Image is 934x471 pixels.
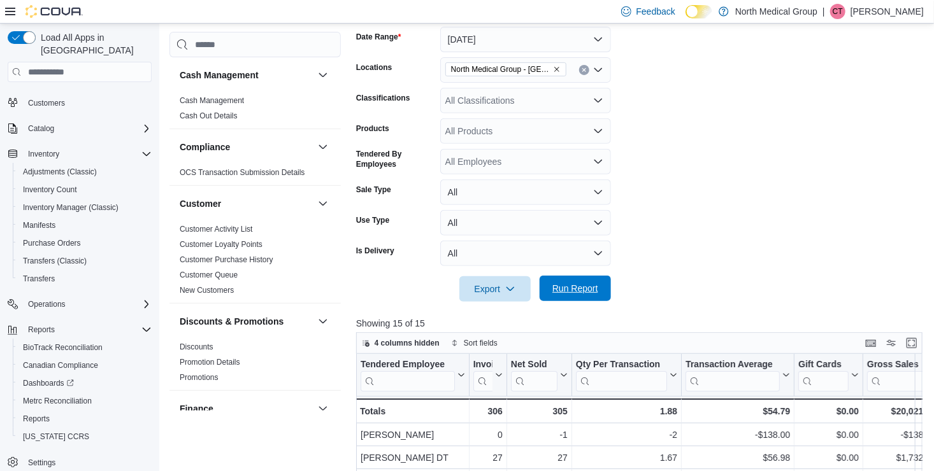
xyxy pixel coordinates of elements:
a: Purchase Orders [18,236,86,251]
label: Is Delivery [356,246,394,256]
span: Canadian Compliance [23,360,98,370]
span: Customer Purchase History [180,255,273,265]
div: 27 [511,450,568,465]
div: Ciati Taylor [830,4,845,19]
button: Operations [23,297,71,312]
button: Invoices Sold [473,359,502,391]
span: Promotions [180,372,219,383]
a: Manifests [18,218,61,233]
span: CT [833,4,843,19]
span: Adjustments (Classic) [18,164,152,179]
div: Customer [169,221,341,303]
div: $0.00 [798,427,859,442]
a: Discounts [180,342,213,351]
span: Manifests [23,220,55,230]
span: Promotion Details [180,357,240,367]
p: Showing 15 of 15 [356,317,928,330]
div: Invoices Sold [473,359,492,391]
label: Classifications [356,93,410,103]
a: Customer Loyalty Points [180,240,262,249]
div: $0.00 [798,404,859,419]
span: Customer Queue [180,270,238,280]
button: Catalog [23,121,59,136]
div: [PERSON_NAME] DT [361,450,465,465]
div: 306 [473,404,502,419]
a: OCS Transaction Submission Details [180,168,305,177]
div: -$138.00 [686,427,790,442]
button: [DATE] [440,27,611,52]
span: Operations [28,299,66,309]
label: Products [356,123,389,134]
span: Manifests [18,218,152,233]
span: Washington CCRS [18,429,152,444]
button: Clear input [579,65,589,75]
button: Manifests [13,216,157,234]
span: [US_STATE] CCRS [23,432,89,442]
span: North Medical Group - Hillsboro [445,62,566,76]
span: Dashboards [23,378,74,388]
label: Locations [356,62,392,73]
span: Transfers [23,274,55,284]
button: Net Sold [511,359,568,391]
div: Invoices Sold [473,359,492,371]
span: Discounts [180,342,213,352]
div: Net Sold [511,359,557,371]
span: Inventory Count [18,182,152,197]
div: -2 [576,427,677,442]
span: Cash Out Details [180,111,238,121]
span: Operations [23,297,152,312]
button: Reports [3,321,157,339]
span: Inventory [23,146,152,162]
span: Purchase Orders [18,236,152,251]
a: BioTrack Reconciliation [18,340,108,355]
input: Dark Mode [686,5,712,18]
button: Gift Cards [798,359,859,391]
div: [PERSON_NAME] [361,427,465,442]
div: 27 [473,450,502,465]
p: | [823,4,825,19]
span: Dashboards [18,376,152,391]
span: Reports [23,322,152,337]
p: North Medical Group [735,4,817,19]
button: Inventory [3,145,157,163]
span: Metrc Reconciliation [18,393,152,409]
button: Open list of options [593,126,603,136]
button: Display options [884,335,899,351]
span: Catalog [28,123,54,134]
label: Date Range [356,32,401,42]
button: Qty Per Transaction [576,359,677,391]
span: Customers [23,94,152,110]
button: Finance [315,401,331,416]
span: Transfers (Classic) [18,253,152,269]
span: Inventory Count [23,185,77,195]
img: Cova [25,5,83,18]
a: Promotions [180,373,219,382]
button: Discounts & Promotions [315,314,331,329]
button: Compliance [315,139,331,155]
button: Canadian Compliance [13,356,157,374]
span: Inventory [28,149,59,159]
button: Tendered Employee [361,359,465,391]
span: Metrc Reconciliation [23,396,92,406]
a: Cash Out Details [180,111,238,120]
span: Load All Apps in [GEOGRAPHIC_DATA] [36,31,152,57]
button: BioTrack Reconciliation [13,339,157,356]
span: Adjustments (Classic) [23,167,97,177]
span: Customers [28,98,65,108]
button: Keyboard shortcuts [863,335,879,351]
div: Net Sold [511,359,557,391]
button: All [440,210,611,236]
span: BioTrack Reconciliation [23,342,103,353]
span: Export [467,276,523,302]
div: Gross Sales [867,359,926,391]
button: Compliance [180,141,313,153]
button: Customer [315,196,331,211]
a: Inventory Manager (Classic) [18,200,124,215]
div: Tendered Employee [361,359,455,371]
span: Customer Loyalty Points [180,239,262,250]
label: Use Type [356,215,389,225]
button: Open list of options [593,95,603,106]
div: -1 [511,427,568,442]
span: OCS Transaction Submission Details [180,167,305,178]
button: Open list of options [593,157,603,167]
